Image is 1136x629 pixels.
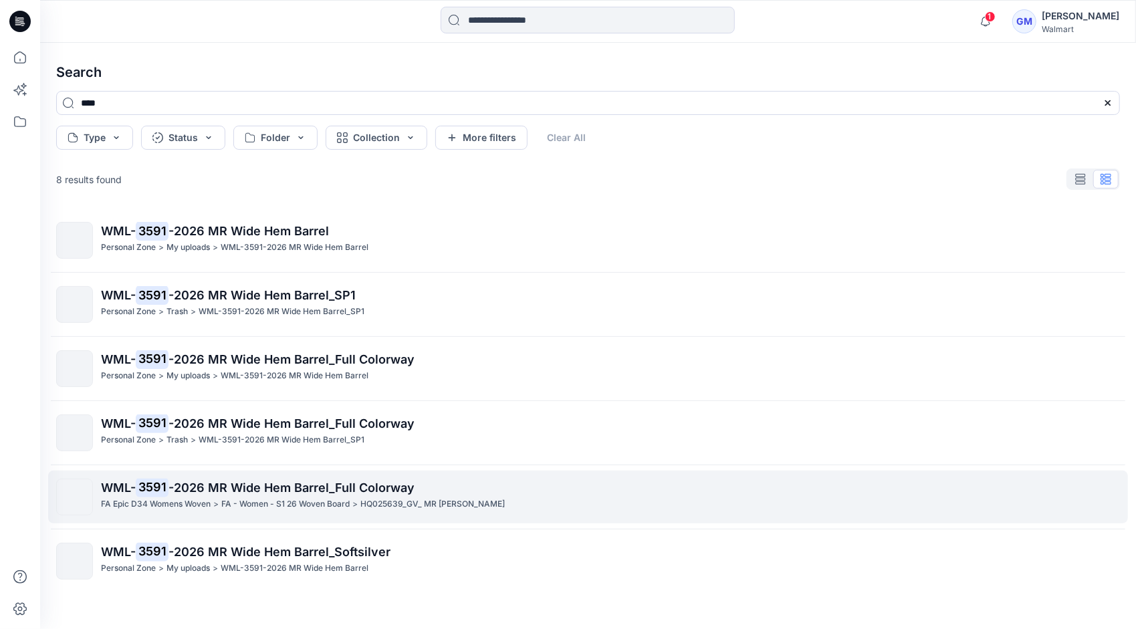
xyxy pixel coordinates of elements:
[199,305,364,319] p: WML-3591-2026 MR Wide Hem Barrel_SP1
[1042,8,1119,24] div: [PERSON_NAME]
[101,352,136,366] span: WML-
[101,241,156,255] p: Personal Zone
[48,406,1128,459] a: WML-3591-2026 MR Wide Hem Barrel_Full ColorwayPersonal Zone>Trash>WML-3591-2026 MR Wide Hem Barre...
[221,241,368,255] p: WML-3591-2026 MR Wide Hem Barrel
[221,369,368,383] p: WML-3591-2026 MR Wide Hem Barrel
[101,224,136,238] span: WML-
[101,433,156,447] p: Personal Zone
[191,305,196,319] p: >
[168,545,390,559] span: -2026 MR Wide Hem Barrel_Softsilver
[213,561,218,576] p: >
[1042,24,1119,34] div: Walmart
[45,53,1131,91] h4: Search
[101,369,156,383] p: Personal Zone
[56,126,133,150] button: Type
[101,305,156,319] p: Personal Zone
[101,561,156,576] p: Personal Zone
[158,241,164,255] p: >
[101,481,136,495] span: WML-
[101,416,136,430] span: WML-
[233,126,318,150] button: Folder
[158,369,164,383] p: >
[221,497,350,511] p: FA - Women - S1 26 Woven Board
[48,342,1128,395] a: WML-3591-2026 MR Wide Hem Barrel_Full ColorwayPersonal Zone>My uploads>WML-3591-2026 MR Wide Hem ...
[166,369,210,383] p: My uploads
[166,241,210,255] p: My uploads
[141,126,225,150] button: Status
[326,126,427,150] button: Collection
[168,224,329,238] span: -2026 MR Wide Hem Barrel
[435,126,528,150] button: More filters
[166,433,188,447] p: Trash
[101,288,136,302] span: WML-
[221,561,368,576] p: WML-3591-2026 MR Wide Hem Barrel
[352,497,358,511] p: >
[213,497,219,511] p: >
[136,542,168,561] mark: 3591
[56,172,122,186] p: 8 results found
[48,471,1128,523] a: WML-3591-2026 MR Wide Hem Barrel_Full ColorwayFA Epic D34 Womens Woven>FA - Women - S1 26 Woven B...
[158,433,164,447] p: >
[360,497,505,511] p: HQ025639_GV_ MR Barrel Leg Jean
[213,369,218,383] p: >
[166,305,188,319] p: Trash
[48,535,1128,588] a: WML-3591-2026 MR Wide Hem Barrel_SoftsilverPersonal Zone>My uploads>WML-3591-2026 MR Wide Hem Barrel
[191,433,196,447] p: >
[48,214,1128,267] a: WML-3591-2026 MR Wide Hem BarrelPersonal Zone>My uploads>WML-3591-2026 MR Wide Hem Barrel
[1012,9,1036,33] div: GM
[158,305,164,319] p: >
[168,416,415,430] span: -2026 MR Wide Hem Barrel_Full Colorway
[101,497,211,511] p: FA Epic D34 Womens Woven
[199,433,364,447] p: WML-3591-2026 MR Wide Hem Barrel_SP1
[985,11,996,22] span: 1
[48,278,1128,331] a: WML-3591-2026 MR Wide Hem Barrel_SP1Personal Zone>Trash>WML-3591-2026 MR Wide Hem Barrel_SP1
[136,478,168,497] mark: 3591
[168,288,356,302] span: -2026 MR Wide Hem Barrel_SP1
[136,221,168,240] mark: 3591
[136,350,168,368] mark: 3591
[158,561,164,576] p: >
[136,414,168,432] mark: 3591
[166,561,210,576] p: My uploads
[101,545,136,559] span: WML-
[136,285,168,304] mark: 3591
[168,352,415,366] span: -2026 MR Wide Hem Barrel_Full Colorway
[213,241,218,255] p: >
[168,481,415,495] span: -2026 MR Wide Hem Barrel_Full Colorway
